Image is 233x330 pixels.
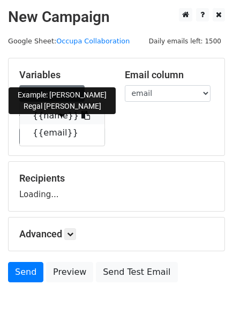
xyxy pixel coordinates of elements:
[145,35,225,47] span: Daily emails left: 1500
[96,262,177,282] a: Send Test Email
[20,124,104,141] a: {{email}}
[19,172,214,200] div: Loading...
[19,228,214,240] h5: Advanced
[19,172,214,184] h5: Recipients
[179,279,233,330] iframe: Chat Widget
[46,262,93,282] a: Preview
[8,8,225,26] h2: New Campaign
[8,37,130,45] small: Google Sheet:
[19,69,109,81] h5: Variables
[9,87,116,114] div: Example: [PERSON_NAME] Regal [PERSON_NAME]
[8,262,43,282] a: Send
[56,37,130,45] a: Occupa Collaboration
[125,69,214,81] h5: Email column
[145,37,225,45] a: Daily emails left: 1500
